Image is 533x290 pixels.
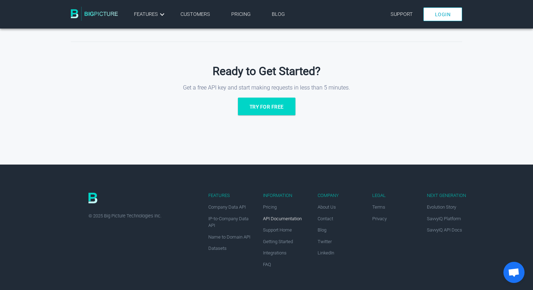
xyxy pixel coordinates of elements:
[391,11,413,17] a: Support
[71,64,462,78] h2: Ready to Get Started?
[272,11,285,17] a: Blog
[238,98,295,115] a: Try for free
[71,7,118,21] img: BigPicture.io
[423,7,462,21] a: Login
[231,11,251,17] a: Pricing
[180,11,210,17] a: Customers
[71,84,462,92] p: Get a free API key and start making requests in less than 5 minutes.
[503,262,525,283] div: Open chat
[134,10,166,19] a: Features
